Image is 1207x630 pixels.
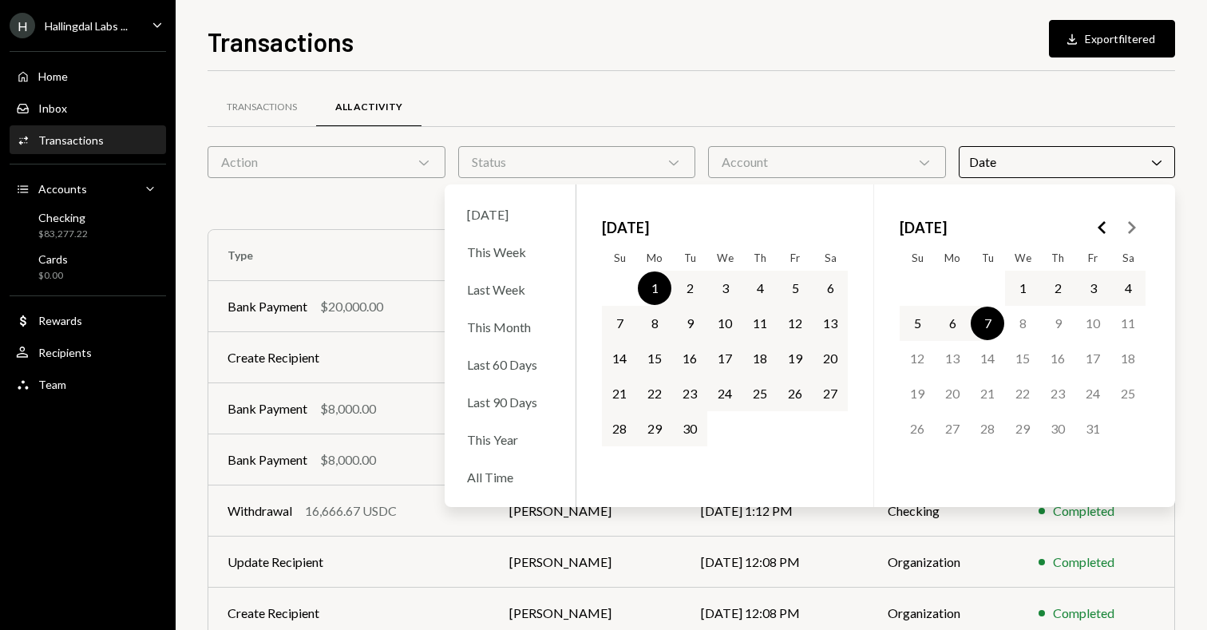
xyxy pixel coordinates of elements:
[1111,307,1145,340] button: Saturday, October 11th, 2025
[10,13,35,38] div: H
[959,146,1175,178] div: Date
[971,377,1004,410] button: Tuesday, October 21st, 2025
[10,61,166,90] a: Home
[638,271,671,305] button: Monday, September 1st, 2025, selected
[813,377,847,410] button: Saturday, September 27th, 2025, selected
[10,206,166,244] a: Checking$83,277.22
[208,87,316,128] a: Transactions
[457,385,563,419] div: Last 90 Days
[1049,20,1175,57] button: Exportfiltered
[935,245,970,271] th: Monday
[708,271,742,305] button: Wednesday, September 3rd, 2025, selected
[743,271,777,305] button: Thursday, September 4th, 2025, selected
[813,307,847,340] button: Saturday, September 13th, 2025, selected
[38,252,68,266] div: Cards
[602,210,649,245] span: [DATE]
[10,248,166,286] a: Cards$0.00
[457,272,563,307] div: Last Week
[38,69,68,83] div: Home
[38,314,82,327] div: Rewards
[208,146,445,178] div: Action
[1005,245,1040,271] th: Wednesday
[305,501,397,521] div: 16,666.67 USDC
[457,235,563,269] div: This Week
[1076,342,1110,375] button: Friday, October 17th, 2025
[778,342,812,375] button: Friday, September 19th, 2025, selected
[682,537,869,588] td: [DATE] 12:08 PM
[457,310,563,344] div: This Month
[38,228,88,241] div: $83,277.22
[743,307,777,340] button: Thursday, September 11th, 2025, selected
[708,342,742,375] button: Wednesday, September 17th, 2025, selected
[1006,271,1039,305] button: Wednesday, October 1st, 2025, selected
[900,412,934,446] button: Sunday, October 26th, 2025
[900,210,947,245] span: [DATE]
[208,332,490,383] td: Create Recipient
[320,297,383,316] div: $20,000.00
[10,306,166,335] a: Rewards
[1041,412,1074,446] button: Thursday, October 30th, 2025
[673,342,706,375] button: Tuesday, September 16th, 2025, selected
[673,377,706,410] button: Tuesday, September 23rd, 2025, selected
[316,87,421,128] a: All Activity
[1053,501,1114,521] div: Completed
[603,377,636,410] button: Sunday, September 21st, 2025, selected
[1075,245,1110,271] th: Friday
[638,412,671,446] button: Monday, September 29th, 2025, selected
[208,537,490,588] td: Update Recipient
[603,307,636,340] button: Sunday, September 7th, 2025, selected
[673,307,706,340] button: Tuesday, September 9th, 2025, selected
[1111,271,1145,305] button: Saturday, October 4th, 2025, selected
[638,342,671,375] button: Monday, September 15th, 2025, selected
[743,377,777,410] button: Thursday, September 25th, 2025, selected
[457,422,563,457] div: This Year
[1076,412,1110,446] button: Friday, October 31st, 2025
[1110,245,1146,271] th: Saturday
[457,347,563,382] div: Last 60 Days
[970,245,1005,271] th: Tuesday
[813,342,847,375] button: Saturday, September 20th, 2025, selected
[778,377,812,410] button: Friday, September 26th, 2025, selected
[673,271,706,305] button: Tuesday, September 2nd, 2025, selected
[603,412,636,446] button: Sunday, September 28th, 2025, selected
[320,450,376,470] div: $8,000.00
[1006,342,1039,375] button: Wednesday, October 15th, 2025
[10,93,166,122] a: Inbox
[869,485,1019,537] td: Checking
[708,377,742,410] button: Wednesday, September 24th, 2025, selected
[320,399,376,418] div: $8,000.00
[38,346,92,359] div: Recipients
[490,537,681,588] td: [PERSON_NAME]
[602,245,637,271] th: Sunday
[227,101,297,114] div: Transactions
[603,342,636,375] button: Sunday, September 14th, 2025, selected
[900,377,934,410] button: Sunday, October 19th, 2025
[490,485,681,537] td: [PERSON_NAME]
[38,269,68,283] div: $0.00
[638,377,671,410] button: Monday, September 22nd, 2025, selected
[707,245,742,271] th: Wednesday
[38,133,104,147] div: Transactions
[38,378,66,391] div: Team
[1076,307,1110,340] button: Friday, October 10th, 2025
[10,125,166,154] a: Transactions
[1088,213,1117,242] button: Go to the Previous Month
[1053,553,1114,572] div: Completed
[602,245,848,481] table: September 2025
[742,245,778,271] th: Thursday
[708,146,946,178] div: Account
[38,101,67,115] div: Inbox
[228,297,307,316] div: Bank Payment
[228,450,307,470] div: Bank Payment
[208,230,490,281] th: Type
[708,307,742,340] button: Wednesday, September 10th, 2025, selected
[638,307,671,340] button: Monday, September 8th, 2025, selected
[1053,604,1114,623] div: Completed
[971,412,1004,446] button: Tuesday, October 28th, 2025
[208,26,354,57] h1: Transactions
[457,197,563,232] div: [DATE]
[1111,377,1145,410] button: Saturday, October 25th, 2025
[1006,377,1039,410] button: Wednesday, October 22nd, 2025
[900,245,935,271] th: Sunday
[672,245,707,271] th: Tuesday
